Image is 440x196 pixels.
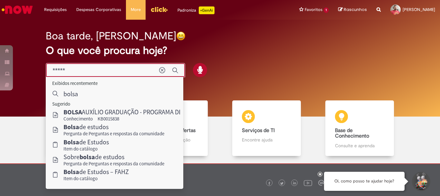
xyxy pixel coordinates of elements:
h2: O que você procura hoje? [46,45,394,56]
span: More [131,6,141,13]
p: +GenAi [199,6,215,14]
div: Oi, como posso te ajudar hoje? [324,172,405,191]
span: Despesas Corporativas [76,6,121,13]
b: Serviços de TI [242,127,275,134]
img: logo_footer_facebook.png [268,182,271,185]
img: logo_footer_twitter.png [280,182,283,185]
img: logo_footer_linkedin.png [293,181,296,185]
a: Rascunhos [338,7,367,13]
img: logo_footer_youtube.png [304,179,312,187]
img: click_logo_yellow_360x200.png [150,5,168,14]
span: 1 [324,7,329,13]
img: happy-face.png [176,31,186,41]
h2: Boa tarde, [PERSON_NAME] [46,30,176,42]
button: Iniciar Conversa de Suporte [411,172,430,191]
img: ServiceNow [1,3,34,16]
span: Rascunhos [344,6,367,13]
span: Requisições [44,6,67,13]
span: [PERSON_NAME] [403,7,435,12]
a: Tirar dúvidas Tirar dúvidas com Lupi Assist e Gen Ai [34,100,127,156]
a: Base de Conhecimento Consulte e aprenda [313,100,406,156]
div: Padroniza [177,6,215,14]
span: Favoritos [305,6,322,13]
p: Encontre ajuda [242,137,291,143]
a: Serviços de TI Encontre ajuda [220,100,313,156]
p: Consulte e aprenda [335,142,384,149]
img: logo_footer_workplace.png [318,180,324,186]
b: Base de Conhecimento [335,127,369,139]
